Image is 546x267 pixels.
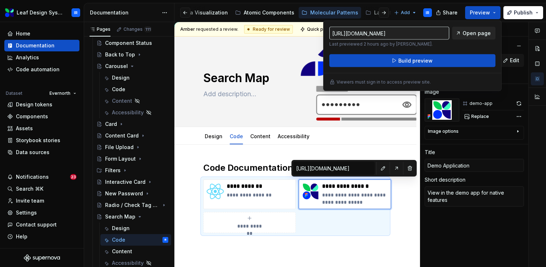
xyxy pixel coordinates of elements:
a: Accessibility [100,107,171,118]
div: IR [426,10,429,16]
div: Ready for review [244,25,293,34]
a: Form Layout [94,153,171,165]
img: 6e787e26-f4c0-4230-8924-624fe4a2d214.png [5,8,14,17]
textarea: Search Map [202,69,386,87]
div: Design tokens [16,101,52,108]
span: Replace [471,114,489,119]
span: Publish [514,9,533,16]
a: Components [4,111,79,122]
a: Accessibility [278,133,309,139]
span: 23 [70,174,77,180]
div: Components [16,113,48,120]
div: Help [16,233,27,240]
a: CodeIR [100,234,171,246]
a: Design tokens [4,99,79,110]
div: File Upload [105,144,134,151]
div: Code [227,128,246,144]
div: Search Map [105,213,135,220]
a: New Password [94,188,171,199]
div: Search ⌘K [16,185,43,192]
a: Search Map [94,211,171,223]
a: Assets [4,123,79,134]
div: Form Layout [105,155,136,162]
div: Code [112,86,125,93]
span: Amber [180,26,195,32]
div: IR [165,236,166,243]
div: Documentation [16,42,55,49]
span: Share [443,9,458,16]
a: Invite team [4,195,79,207]
div: Page tree [17,5,228,20]
button: Notifications23 [4,171,79,183]
a: Open page [452,27,495,40]
a: Code [100,84,171,95]
div: Content Card [105,132,139,139]
div: Design [112,225,130,232]
div: New Password [105,190,143,197]
div: Component Status [105,39,152,47]
a: Design [100,72,171,84]
button: Preview [465,6,500,19]
button: Quick preview [298,24,341,34]
button: Help [4,231,79,242]
a: Analytics [4,52,79,63]
h2: Code Documentation [203,162,387,174]
a: Content [250,133,270,139]
a: Storybook stories [4,135,79,146]
a: Content [100,95,171,107]
span: Quick preview [307,26,338,32]
svg: Supernova Logo [24,254,60,262]
div: Carousel [105,63,128,70]
a: Component Status [94,37,171,49]
a: Design [100,223,171,234]
div: Interactive Card [105,178,146,186]
img: 6ec345c6-138a-4059-89fc-6a2a6accea26.png [207,183,224,200]
div: Data sources [16,149,49,156]
div: Changes [123,26,152,32]
button: Contact support [4,219,79,230]
div: Image [425,88,439,96]
a: Carousel [94,60,171,72]
span: Preview [470,9,490,16]
div: Title [425,149,435,156]
a: Content [100,246,171,257]
button: Edit [499,54,524,67]
a: Settings [4,207,79,219]
div: Storybook stories [16,137,60,144]
div: Filters [105,167,121,174]
img: 91c5c47c-3a7d-4757-8db9-6ca09a4a8b22.png [302,183,319,200]
div: Back to Top [105,51,135,58]
a: Content Card [94,130,171,141]
button: Evernorth [46,88,79,98]
button: Search ⌘K [4,183,79,195]
span: Evernorth [49,90,70,96]
a: Atomic Components [232,7,297,18]
div: Filters [94,165,171,176]
a: Molecular Patterns [299,7,361,18]
div: Accessibility [112,259,144,267]
button: Image options [428,128,521,137]
a: Data sources [4,147,79,158]
div: Invite team [16,197,44,204]
a: Code [230,133,243,139]
span: Open page [463,30,491,37]
div: Accessibility [112,109,144,116]
button: Share [432,6,462,19]
a: Home [4,28,79,39]
p: Last previewed 2 hours ago by [PERSON_NAME]. [329,41,449,47]
div: Molecular Patterns [310,9,358,16]
button: Replace [462,111,492,122]
textarea: View in the demo app for native features [425,186,524,207]
div: Short description [425,176,465,183]
a: Layout Modules [363,7,418,18]
div: IR [74,10,78,16]
a: Back to Top [94,49,171,60]
span: 111 [144,26,152,32]
div: Image options [428,128,459,134]
a: Code automation [4,64,79,75]
div: Design [112,74,130,81]
button: Add [392,8,419,18]
a: Design [205,133,222,139]
a: Card [94,118,171,130]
